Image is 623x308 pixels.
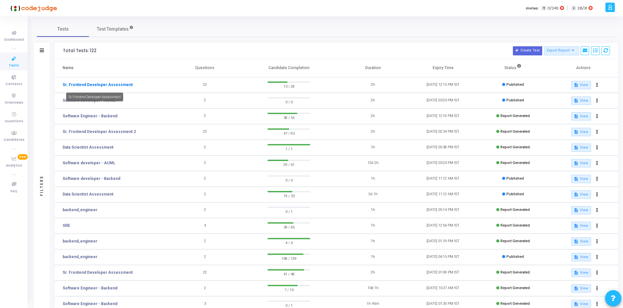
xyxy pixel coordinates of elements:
mat-icon: description [574,302,578,306]
span: Questions [5,119,23,124]
td: 2 [170,187,240,202]
span: | [567,5,568,11]
td: 2h [338,265,408,281]
span: Report Generated [500,161,530,165]
td: [DATE] 05:14 PM IST [408,202,478,218]
span: FAQ [10,189,17,194]
td: [DATE] 02:34 PM IST [408,124,478,140]
span: 47 / 93 [268,130,310,136]
span: Published [506,176,524,181]
a: Sr. Frontend Developer Assessment 2 [63,129,136,135]
span: 29 / 61 [268,161,310,168]
span: Candidates [4,137,24,143]
span: 0/246 [547,6,558,11]
td: 2 [170,202,240,218]
th: Name [55,59,170,77]
a: Software developer - Backend [63,176,120,182]
th: Expiry Time [408,59,478,77]
button: Create Test [513,46,542,55]
button: View [571,253,591,261]
a: Software Engineer - Backend [63,285,117,291]
mat-icon: description [574,130,578,134]
td: 22 [170,265,240,281]
td: 2 [170,140,240,155]
span: Tests [57,26,69,33]
td: 4 [170,218,240,234]
span: 7 / 10 [268,286,310,293]
img: logo [8,2,57,15]
td: [DATE] 04:15 PM IST [408,249,478,265]
mat-icon: description [574,145,578,150]
button: View [571,143,591,152]
a: Software developer - AI/ML [63,160,115,166]
th: Duration [338,59,408,77]
span: Published [506,255,524,259]
td: 2 [170,155,240,171]
label: Invites: [526,6,539,11]
span: Report Generated [500,286,530,290]
span: 4 / 4 [268,239,310,246]
a: backend_engineer [63,254,97,260]
span: Report Generated [500,114,530,118]
a: Software Engineer - Backend [63,301,117,307]
a: Data Scientist Assessment [63,191,113,197]
td: [DATE] 12:19 PM IST [408,109,478,124]
span: Report Generated [500,301,530,306]
td: 22 [170,77,240,93]
td: 12d 2h [338,155,408,171]
span: 28/31 [577,6,587,11]
td: [DATE] 10:37 AM IST [408,281,478,296]
button: View [571,159,591,168]
td: 1h [338,171,408,187]
button: Export Report [544,46,579,55]
th: Candidate Completion [240,59,338,77]
td: 1h [338,249,408,265]
a: Sr. Frontend Developer Assessment [63,82,133,88]
td: 2 [170,93,240,109]
button: View [571,222,591,230]
th: Questions [170,59,240,77]
td: 1h [338,234,408,249]
span: 0 / 1 [268,208,310,214]
td: 1h [338,140,408,155]
td: 2h [338,77,408,93]
span: 0 / 0 [268,177,310,183]
span: 1 / 1 [268,145,310,152]
td: 22 [170,124,240,140]
button: View [571,284,591,293]
a: Sr. Frontend Developer Assessment [63,270,133,275]
td: [DATE] 12:56 PM IST [408,218,478,234]
span: Dashboard [4,37,24,43]
mat-icon: description [574,286,578,291]
mat-icon: description [574,114,578,119]
span: Published [506,98,524,102]
div: Sr. Frontend Developer Assessment [66,93,123,101]
mat-icon: description [574,255,578,259]
td: [DATE] 01:19 PM IST [408,234,478,249]
td: [DATE] 05:38 PM IST [408,140,478,155]
td: [DATE] 01:09 PM IST [408,265,478,281]
span: Report Generated [500,270,530,274]
button: View [571,190,591,199]
mat-icon: description [574,208,578,213]
span: 19 / 33 [268,192,310,199]
div: Total Tests: 122 [63,48,96,53]
button: View [571,81,591,89]
a: Software Engineer - Backend [63,113,117,119]
span: Analytics [6,163,22,169]
button: View [571,206,591,214]
td: 2 [170,171,240,187]
span: Report Generated [500,145,530,149]
span: New [18,154,28,160]
mat-icon: description [574,161,578,166]
td: 1h [338,202,408,218]
mat-icon: description [574,98,578,103]
td: 2h [338,93,408,109]
td: [DATE] 11:12 AM IST [408,187,478,202]
span: 0 / 0 [268,98,310,105]
span: Published [506,192,524,196]
button: View [571,237,591,246]
span: Interviews [5,100,23,106]
span: T [542,6,546,11]
div: Filters [39,150,45,221]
